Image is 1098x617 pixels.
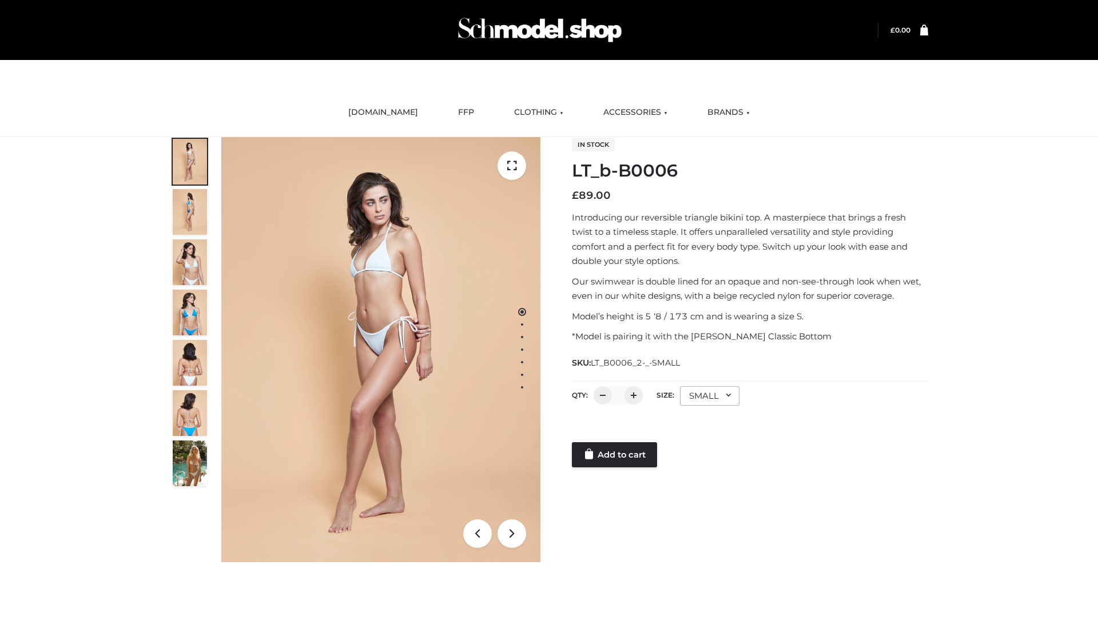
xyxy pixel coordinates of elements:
[173,189,207,235] img: ArielClassicBikiniTop_CloudNine_AzureSky_OW114ECO_2-scaled.jpg
[890,26,910,34] a: £0.00
[572,442,657,467] a: Add to cart
[173,290,207,335] img: ArielClassicBikiniTop_CloudNine_AzureSky_OW114ECO_4-scaled.jpg
[572,274,928,303] p: Our swimwear is double lined for an opaque and non-see-through look when wet, even in our white d...
[340,100,427,125] a: [DOMAIN_NAME]
[890,26,910,34] bdi: 0.00
[572,329,928,344] p: *Model is pairing it with the [PERSON_NAME] Classic Bottom
[173,390,207,436] img: ArielClassicBikiniTop_CloudNine_AzureSky_OW114ECO_8-scaled.jpg
[506,100,572,125] a: CLOTHING
[572,210,928,269] p: Introducing our reversible triangle bikini top. A masterpiece that brings a fresh twist to a time...
[572,138,615,151] span: In stock
[449,100,483,125] a: FFP
[221,137,540,562] img: ArielClassicBikiniTop_CloudNine_AzureSky_OW114ECO_1
[680,386,739,406] div: SMALL
[890,26,895,34] span: £
[657,391,674,399] label: Size:
[572,356,681,370] span: SKU:
[591,358,680,368] span: LT_B0006_2-_-SMALL
[173,340,207,386] img: ArielClassicBikiniTop_CloudNine_AzureSky_OW114ECO_7-scaled.jpg
[173,239,207,285] img: ArielClassicBikiniTop_CloudNine_AzureSky_OW114ECO_3-scaled.jpg
[173,440,207,486] img: Arieltop_CloudNine_AzureSky2.jpg
[699,100,758,125] a: BRANDS
[572,309,928,324] p: Model’s height is 5 ‘8 / 173 cm and is wearing a size S.
[572,161,928,181] h1: LT_b-B0006
[572,189,611,202] bdi: 89.00
[173,139,207,185] img: ArielClassicBikiniTop_CloudNine_AzureSky_OW114ECO_1-scaled.jpg
[572,189,579,202] span: £
[454,7,626,53] img: Schmodel Admin 964
[572,391,588,399] label: QTY:
[595,100,676,125] a: ACCESSORIES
